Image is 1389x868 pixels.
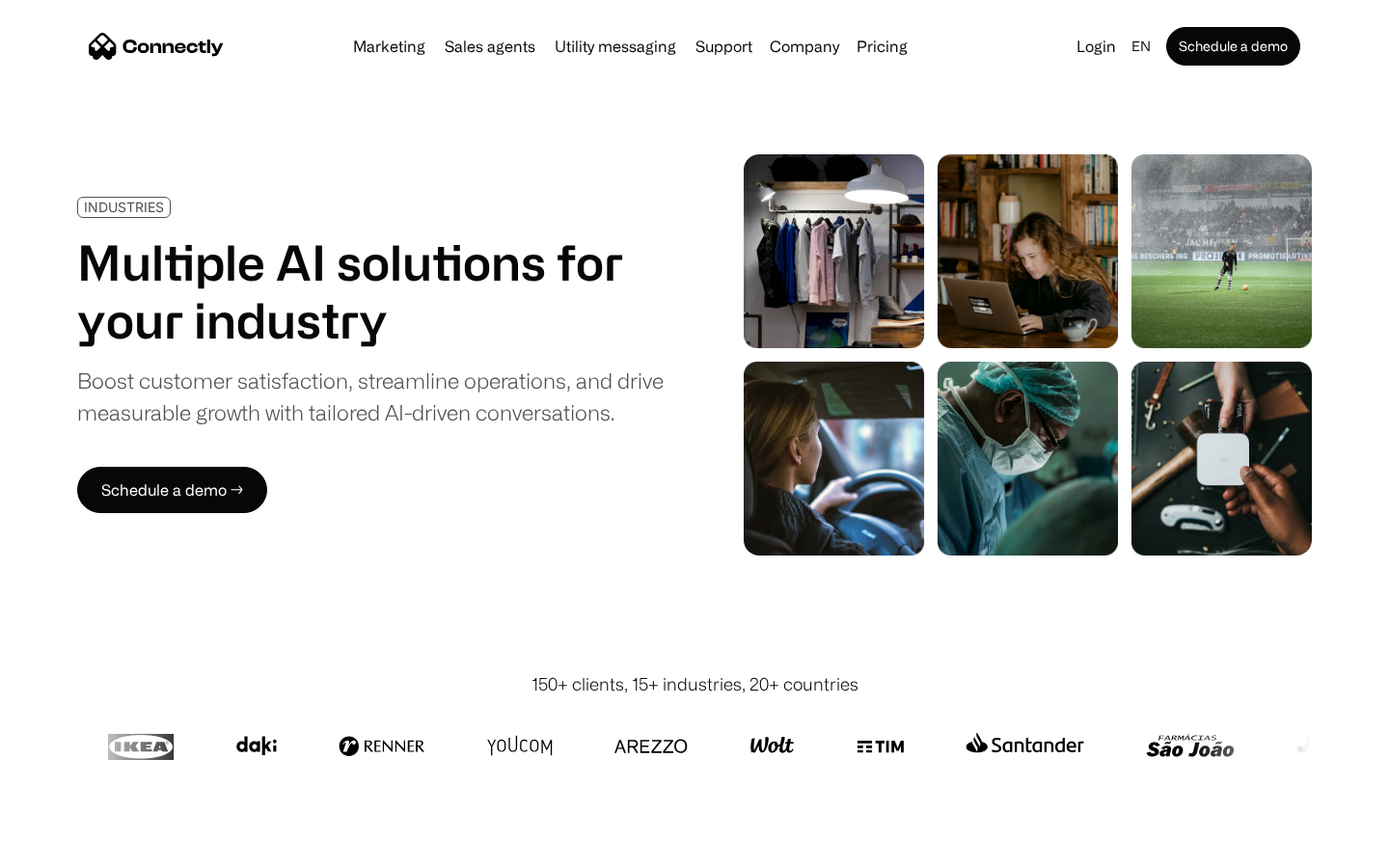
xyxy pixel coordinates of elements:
a: Schedule a demo → [77,467,267,513]
div: Boost customer satisfaction, streamline operations, and drive measurable growth with tailored AI-... [77,365,664,428]
a: Login [1069,33,1124,60]
div: Company [770,33,839,60]
div: en [1131,33,1151,60]
h1: Multiple AI solutions for your industry [77,233,664,349]
a: Support [688,39,760,54]
aside: Language selected: English [19,832,116,861]
a: Marketing [345,39,433,54]
a: Pricing [849,39,915,54]
a: Schedule a demo [1166,27,1300,66]
ul: Language list [39,834,116,861]
div: 150+ clients, 15+ industries, 20+ countries [531,671,858,697]
div: INDUSTRIES [84,200,164,214]
a: Utility messaging [547,39,684,54]
a: Sales agents [437,39,543,54]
